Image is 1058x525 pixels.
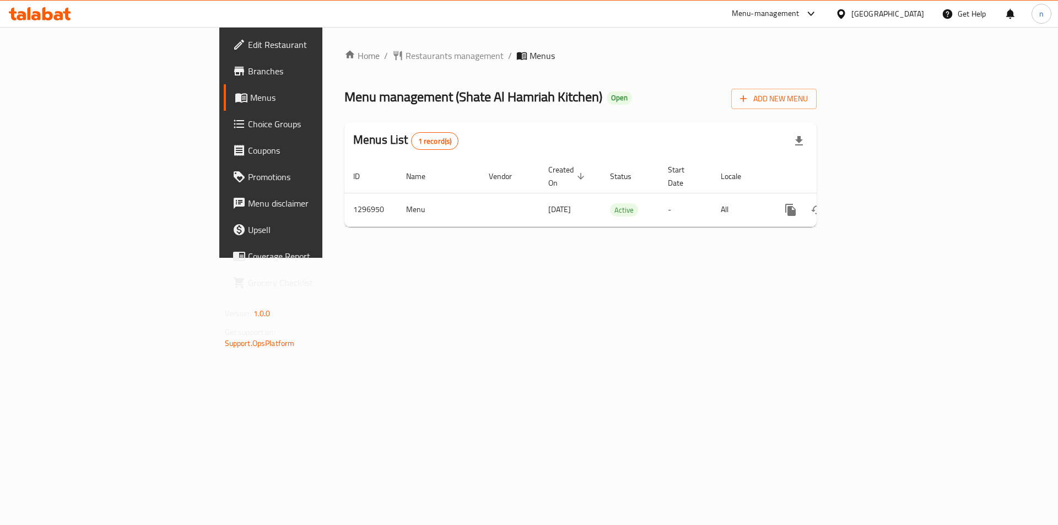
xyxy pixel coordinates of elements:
span: Branches [248,64,387,78]
span: Start Date [668,163,699,190]
a: Support.OpsPlatform [225,336,295,350]
h2: Menus List [353,132,458,150]
a: Choice Groups [224,111,396,137]
a: Grocery Checklist [224,269,396,296]
span: Version: [225,306,252,321]
div: Export file [786,128,812,154]
span: Coupons [248,144,387,157]
span: Menu disclaimer [248,197,387,210]
a: Branches [224,58,396,84]
a: Restaurants management [392,49,504,62]
a: Coupons [224,137,396,164]
span: Upsell [248,223,387,236]
div: Open [607,91,632,105]
span: ID [353,170,374,183]
span: Menus [530,49,555,62]
a: Menu disclaimer [224,190,396,217]
span: Promotions [248,170,387,183]
span: Add New Menu [740,92,808,106]
span: Choice Groups [248,117,387,131]
td: All [712,193,769,226]
span: Edit Restaurant [248,38,387,51]
span: Grocery Checklist [248,276,387,289]
button: Add New Menu [731,89,817,109]
span: [DATE] [548,202,571,217]
td: - [659,193,712,226]
th: Actions [769,160,892,193]
span: n [1039,8,1044,20]
button: Change Status [804,197,830,223]
span: 1.0.0 [253,306,271,321]
span: Locale [721,170,755,183]
button: more [778,197,804,223]
div: Active [610,203,638,217]
a: Edit Restaurant [224,31,396,58]
span: Get support on: [225,325,276,339]
span: 1 record(s) [412,136,458,147]
table: enhanced table [344,160,892,227]
span: Vendor [489,170,526,183]
span: Coverage Report [248,250,387,263]
span: Name [406,170,440,183]
span: Restaurants management [406,49,504,62]
span: Menu management ( Shate Al Hamriah Kitchen ) [344,84,602,109]
span: Status [610,170,646,183]
a: Menus [224,84,396,111]
span: Created On [548,163,588,190]
a: Coverage Report [224,243,396,269]
a: Upsell [224,217,396,243]
div: Total records count [411,132,459,150]
span: Open [607,93,632,102]
div: Menu-management [732,7,800,20]
span: Menus [250,91,387,104]
td: Menu [397,193,480,226]
a: Promotions [224,164,396,190]
span: Active [610,204,638,217]
div: [GEOGRAPHIC_DATA] [851,8,924,20]
li: / [508,49,512,62]
nav: breadcrumb [344,49,817,62]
